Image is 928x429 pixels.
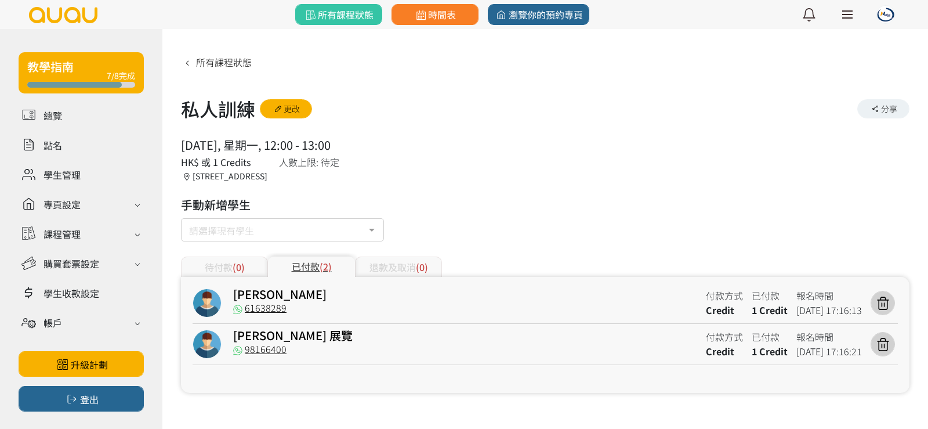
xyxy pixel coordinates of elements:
button: 登出 [19,386,144,412]
a: 所有課程狀態 [181,55,252,69]
a: 更改 [260,99,312,118]
img: whatsapp@2x.png [233,305,242,314]
span: 時間表 [414,8,456,21]
img: whatsapp@2x.png [233,346,242,355]
span: Credit [706,303,734,317]
div: 退款及取消 [355,257,442,277]
a: 61638289 [233,301,287,315]
span: 瀏覽你的預約專頁 [494,8,583,21]
div: 報名時間 [796,289,862,303]
div: 已付款 [268,257,355,277]
a: 98166400 [233,342,287,356]
div: 付款方式 [706,330,743,344]
div: 專頁設定 [43,197,81,211]
div: 付款方式 [706,289,743,303]
a: 升級計劃 [19,351,144,377]
span: 已付款 [752,330,780,344]
img: logo.svg [28,7,99,23]
a: 時間表 [391,4,478,25]
a: [PERSON_NAME] [233,286,327,302]
span: 1 Credit [752,303,788,317]
span: Credit [706,344,734,358]
span: 所有課程狀態 [303,8,374,21]
div: 購買套票設定 [43,257,99,271]
span: 所有課程狀態 [196,55,252,69]
span: [DATE] 17:16:13 [796,303,862,317]
div: 分享 [857,99,909,118]
h3: 手動新增學生 [181,196,384,214]
div: 人數上限: 待定 [279,155,339,169]
div: 帳戶 [43,316,62,330]
span: 1 Credit [752,344,788,358]
h1: 私人訓練 [181,95,255,122]
div: [STREET_ADDRESS] [181,170,267,182]
div: 待付款 [181,257,268,277]
span: (0) [233,260,245,274]
a: [PERSON_NAME] 展覽 [233,327,353,344]
a: 瀏覽你的預約專頁 [488,4,589,25]
span: (0) [416,260,428,274]
div: 報名時間 [796,330,862,344]
div: HK$ 或 1 Credits [181,155,267,169]
a: 所有課程狀態 [295,4,382,25]
div: 請選擇現有學生 [189,225,376,236]
div: [DATE], 星期一, 12:00 - 13:00 [181,136,339,154]
span: [DATE] 17:16:21 [796,344,862,358]
div: 課程管理 [43,227,81,241]
span: 已付款 [752,289,780,302]
span: (2) [320,259,332,273]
